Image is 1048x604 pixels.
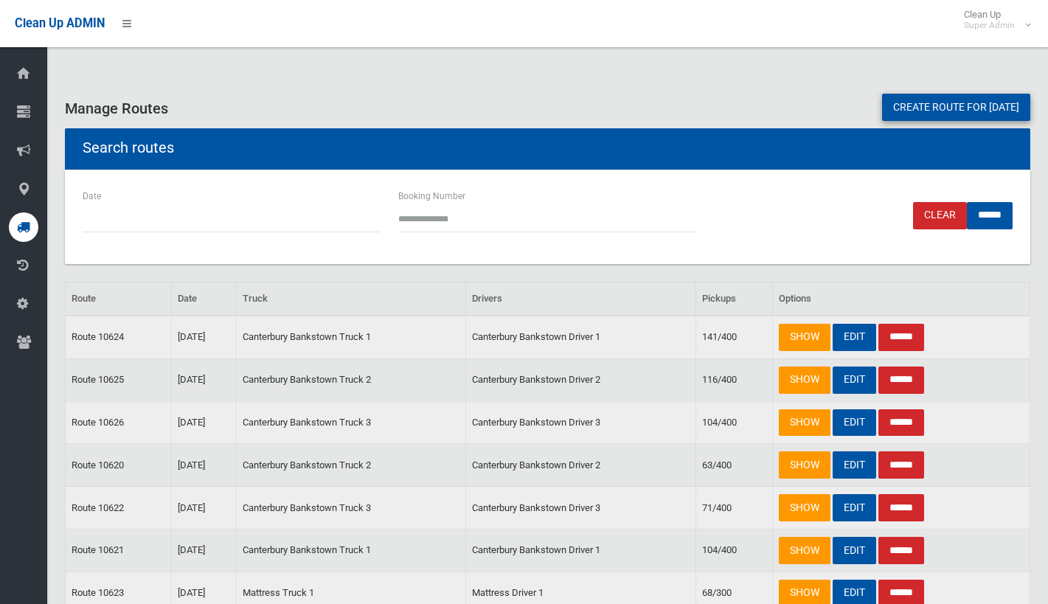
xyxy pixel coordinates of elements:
td: Canterbury Bankstown Driver 1 [466,316,696,358]
label: Booking Number [398,188,465,204]
th: Drivers [466,282,696,316]
td: 71/400 [695,487,772,530]
label: Date [83,188,101,204]
th: Route [66,282,172,316]
td: Route 10625 [66,358,172,401]
td: Route 10620 [66,444,172,487]
td: Canterbury Bankstown Driver 3 [466,401,696,444]
td: Canterbury Bankstown Driver 2 [466,358,696,401]
span: Clean Up ADMIN [15,16,105,30]
td: Route 10622 [66,487,172,530]
td: 63/400 [695,444,772,487]
td: [DATE] [171,401,236,444]
td: [DATE] [171,530,236,572]
a: EDIT [833,451,876,479]
td: [DATE] [171,487,236,530]
a: SHOW [779,324,830,351]
th: Truck [236,282,466,316]
td: 104/400 [695,401,772,444]
td: Route 10626 [66,401,172,444]
td: Canterbury Bankstown Driver 3 [466,487,696,530]
td: Canterbury Bankstown Truck 2 [236,358,466,401]
a: EDIT [833,537,876,564]
td: Route 10621 [66,530,172,572]
a: EDIT [833,324,876,351]
td: [DATE] [171,316,236,358]
td: Canterbury Bankstown Truck 1 [236,316,466,358]
a: Clear [913,202,967,229]
td: Canterbury Bankstown Truck 3 [236,487,466,530]
span: Clean Up [957,9,1030,31]
th: Pickups [695,282,772,316]
a: SHOW [779,367,830,394]
td: Canterbury Bankstown Driver 1 [466,530,696,572]
header: Search routes [65,133,192,162]
a: SHOW [779,451,830,479]
th: Date [171,282,236,316]
td: 116/400 [695,358,772,401]
a: Create route for [DATE] [882,94,1030,121]
a: SHOW [779,537,830,564]
a: SHOW [779,494,830,521]
td: Route 10624 [66,316,172,358]
td: Canterbury Bankstown Truck 1 [236,530,466,572]
td: [DATE] [171,358,236,401]
a: EDIT [833,494,876,521]
td: 141/400 [695,316,772,358]
td: [DATE] [171,444,236,487]
th: Options [772,282,1030,316]
a: EDIT [833,367,876,394]
a: SHOW [779,409,830,437]
h3: Manage Routes [65,100,1030,117]
td: Canterbury Bankstown Driver 2 [466,444,696,487]
small: Super Admin [964,20,1015,31]
a: EDIT [833,409,876,437]
td: 104/400 [695,530,772,572]
td: Canterbury Bankstown Truck 2 [236,444,466,487]
td: Canterbury Bankstown Truck 3 [236,401,466,444]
